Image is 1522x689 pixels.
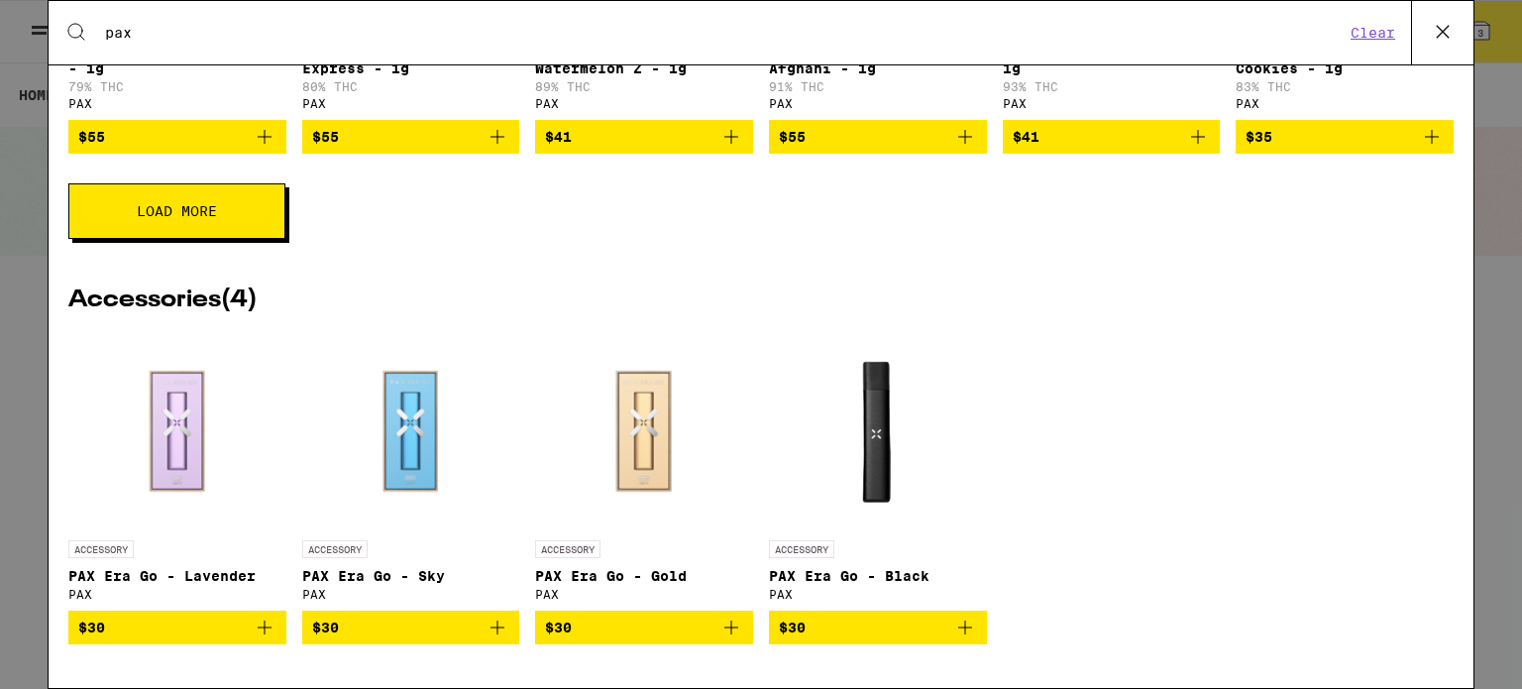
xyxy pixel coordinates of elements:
button: Add to bag [302,120,520,154]
p: PAX Era Go - Gold [535,568,753,584]
button: Clear [1345,24,1401,42]
span: $30 [312,620,339,635]
p: PAX Era Go - Black [769,568,987,584]
div: PAX [769,588,987,601]
p: PAX Era Go - Sky [302,568,520,584]
div: PAX [68,588,286,601]
span: $30 [545,620,572,635]
a: Open page for PAX Era Go - Gold from PAX [535,332,753,611]
button: Add to bag [1236,120,1454,154]
button: Add to bag [769,120,987,154]
span: $30 [78,620,105,635]
p: ACCESSORY [769,540,834,558]
div: PAX [302,97,520,110]
a: Open page for PAX Era Go - Sky from PAX [302,332,520,611]
p: 91% THC [769,80,987,93]
span: $55 [78,129,105,145]
span: $41 [545,129,572,145]
p: 89% THC [535,80,753,93]
div: PAX [1003,97,1221,110]
p: ACCESSORY [68,540,134,558]
span: $30 [779,620,806,635]
p: 79% THC [68,80,286,93]
img: PAX - PAX Era Go - Sky [302,332,520,530]
button: Add to bag [68,120,286,154]
a: Open page for PAX Era Go - Black from PAX [769,332,987,611]
img: PAX - PAX Era Go - Gold [535,332,753,530]
span: $35 [1246,129,1272,145]
h2: Accessories ( 4 ) [68,288,1454,312]
button: Add to bag [535,120,753,154]
p: ACCESSORY [535,540,600,558]
input: Search for products & categories [104,24,1345,42]
span: $55 [312,129,339,145]
p: ACCESSORY [302,540,368,558]
button: Add to bag [302,611,520,644]
div: PAX [302,588,520,601]
p: 93% THC [1003,80,1221,93]
div: PAX [1236,97,1454,110]
span: Hi. Need any help? [12,14,143,30]
div: PAX [769,97,987,110]
span: Load More [137,204,217,218]
a: Open page for PAX Era Go - Lavender from PAX [68,332,286,611]
div: PAX [535,588,753,601]
p: PAX Era Go - Lavender [68,568,286,584]
div: PAX [68,97,286,110]
div: PAX [535,97,753,110]
button: Add to bag [68,611,286,644]
p: 83% THC [1236,80,1454,93]
button: Add to bag [769,611,987,644]
span: $41 [1013,129,1039,145]
button: Load More [68,183,285,239]
span: $55 [779,129,806,145]
button: Add to bag [535,611,753,644]
img: PAX - PAX Era Go - Black [779,332,977,530]
p: 80% THC [302,80,520,93]
button: Add to bag [1003,120,1221,154]
img: PAX - PAX Era Go - Lavender [68,332,286,530]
